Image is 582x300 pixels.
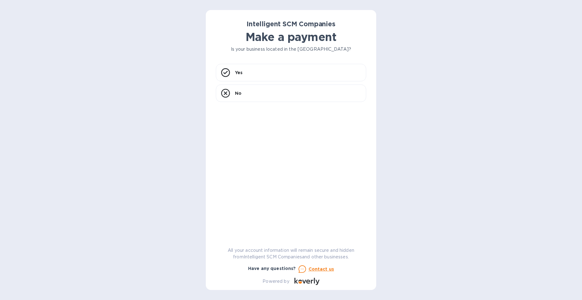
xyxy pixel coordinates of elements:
p: No [235,90,242,96]
p: Powered by [262,278,289,285]
p: Is your business located in the [GEOGRAPHIC_DATA]? [216,46,366,53]
b: Intelligent SCM Companies [247,20,335,28]
p: Yes [235,69,242,76]
h1: Make a payment [216,30,366,43]
u: Contact us [309,267,334,272]
p: All your account information will remain secure and hidden from Intelligent SCM Companies and oth... [216,247,366,260]
b: Have any questions? [248,266,296,271]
